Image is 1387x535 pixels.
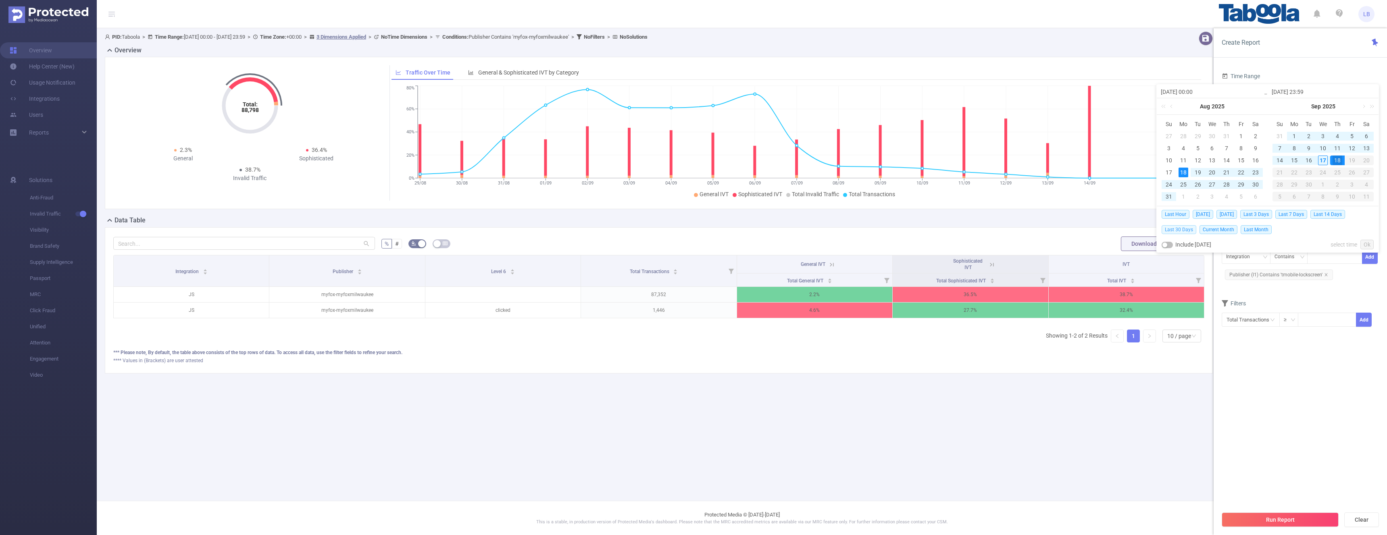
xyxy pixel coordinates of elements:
[30,367,97,383] span: Video
[456,180,468,186] tspan: 30/08
[1362,131,1371,141] div: 6
[1251,192,1260,201] div: 6
[1330,156,1345,165] div: 18
[105,34,648,40] span: Taboola [DATE] 00:00 - [DATE] 23:59 +00:00
[10,58,75,75] a: Help Center (New)
[1302,154,1316,166] td: September 16, 2025
[1330,168,1345,177] div: 25
[1164,192,1174,201] div: 31
[30,222,97,238] span: Visibility
[1176,154,1191,166] td: August 11, 2025
[620,34,648,40] b: No Solutions
[1333,143,1342,153] div: 11
[29,172,52,188] span: Solutions
[1160,98,1170,114] a: Last year (Control + left)
[1248,120,1263,128] span: Sa
[1330,178,1345,191] td: October 2, 2025
[1251,131,1260,141] div: 2
[1219,130,1234,142] td: July 31, 2025
[1168,98,1176,114] a: Previous month (PageUp)
[1205,120,1220,128] span: We
[113,237,375,250] input: Search...
[875,180,886,186] tspan: 09/09
[1248,178,1263,191] td: August 30, 2025
[1234,178,1248,191] td: August 29, 2025
[1272,118,1287,130] th: Sun
[1287,120,1302,128] span: Mo
[1275,156,1285,165] div: 14
[1176,120,1191,128] span: Mo
[1330,130,1345,142] td: September 4, 2025
[1365,98,1376,114] a: Next year (Control + right)
[1316,118,1331,130] th: Wed
[1236,156,1246,165] div: 15
[1287,168,1302,177] div: 22
[1191,154,1205,166] td: August 12, 2025
[427,34,435,40] span: >
[1121,236,1179,251] button: Download PDF
[1222,73,1260,79] span: Time Range
[1302,168,1316,177] div: 23
[442,34,469,40] b: Conditions :
[1162,130,1176,142] td: July 27, 2025
[1164,156,1174,165] div: 10
[1236,180,1246,189] div: 29
[1193,131,1203,141] div: 29
[117,154,250,163] div: General
[1162,178,1176,191] td: August 24, 2025
[1347,131,1357,141] div: 5
[1191,118,1205,130] th: Tue
[1251,180,1260,189] div: 30
[1234,166,1248,178] td: August 22, 2025
[30,206,97,222] span: Invalid Traffic
[1289,131,1299,141] div: 1
[1176,166,1191,178] td: August 18, 2025
[1330,118,1345,130] th: Thu
[381,34,427,40] b: No Time Dimensions
[1251,143,1260,153] div: 9
[414,180,426,186] tspan: 29/08
[1345,166,1359,178] td: September 26, 2025
[1345,154,1359,166] td: September 19, 2025
[1219,166,1234,178] td: August 21, 2025
[1176,178,1191,191] td: August 25, 2025
[1302,180,1316,189] div: 30
[1248,142,1263,154] td: August 9, 2025
[317,34,366,40] u: 3 Dimensions Applied
[1359,154,1374,166] td: September 20, 2025
[260,34,286,40] b: Time Zone:
[1302,130,1316,142] td: September 2, 2025
[584,34,605,40] b: No Filters
[1330,180,1345,189] div: 2
[1207,192,1217,201] div: 3
[1234,191,1248,203] td: September 5, 2025
[1207,131,1217,141] div: 30
[30,351,97,367] span: Engagement
[1347,143,1357,153] div: 12
[1162,191,1176,203] td: August 31, 2025
[1287,180,1302,189] div: 29
[1191,130,1205,142] td: July 29, 2025
[707,180,718,186] tspan: 05/09
[1193,156,1203,165] div: 12
[1304,131,1314,141] div: 2
[241,107,258,113] tspan: 88,798
[1359,130,1374,142] td: September 6, 2025
[1330,191,1345,203] td: October 9, 2025
[1316,168,1331,177] div: 24
[1164,168,1174,177] div: 17
[10,75,75,91] a: Usage Notification
[1191,334,1196,339] i: icon: down
[1345,180,1359,189] div: 3
[1205,191,1220,203] td: September 3, 2025
[1226,250,1256,263] div: Integration
[1164,180,1174,189] div: 24
[1251,168,1260,177] div: 23
[30,319,97,335] span: Unified
[1219,120,1234,128] span: Th
[1333,131,1342,141] div: 4
[1302,166,1316,178] td: September 23, 2025
[1222,143,1231,153] div: 7
[791,180,802,186] tspan: 07/09
[1234,118,1248,130] th: Fri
